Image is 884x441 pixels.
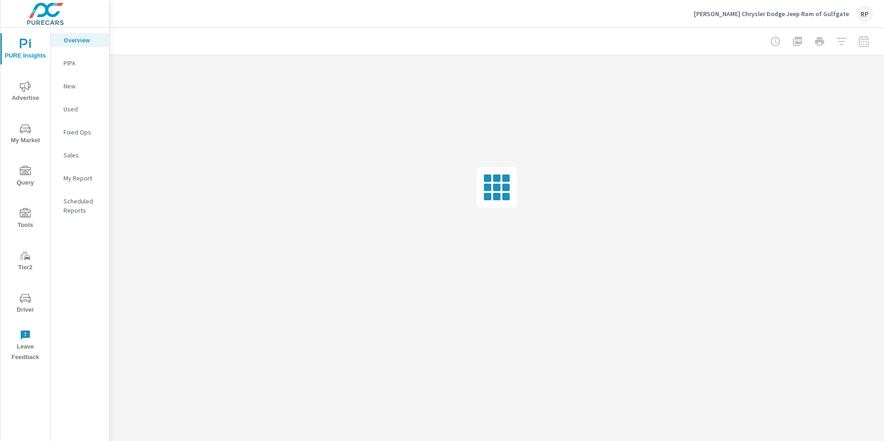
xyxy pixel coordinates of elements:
[51,125,109,139] div: Fixed Ops
[64,128,102,137] p: Fixed Ops
[64,104,102,114] p: Used
[3,208,47,231] span: Tools
[0,28,50,366] div: nav menu
[3,293,47,315] span: Driver
[856,6,873,22] div: RP
[64,151,102,160] p: Sales
[64,58,102,68] p: PIPA
[51,79,109,93] div: New
[3,330,47,363] span: Leave Feedback
[51,171,109,185] div: My Report
[64,197,102,215] p: Scheduled Reports
[51,194,109,217] div: Scheduled Reports
[64,81,102,91] p: New
[3,81,47,104] span: Advertise
[51,56,109,70] div: PIPA
[51,102,109,116] div: Used
[64,35,102,45] p: Overview
[64,174,102,183] p: My Report
[3,39,47,61] span: PURE Insights
[3,166,47,188] span: Query
[3,250,47,273] span: Tier2
[694,10,849,18] p: [PERSON_NAME] Chrysler Dodge Jeep Ram of Gulfgate
[51,33,109,47] div: Overview
[51,148,109,162] div: Sales
[3,123,47,146] span: My Market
